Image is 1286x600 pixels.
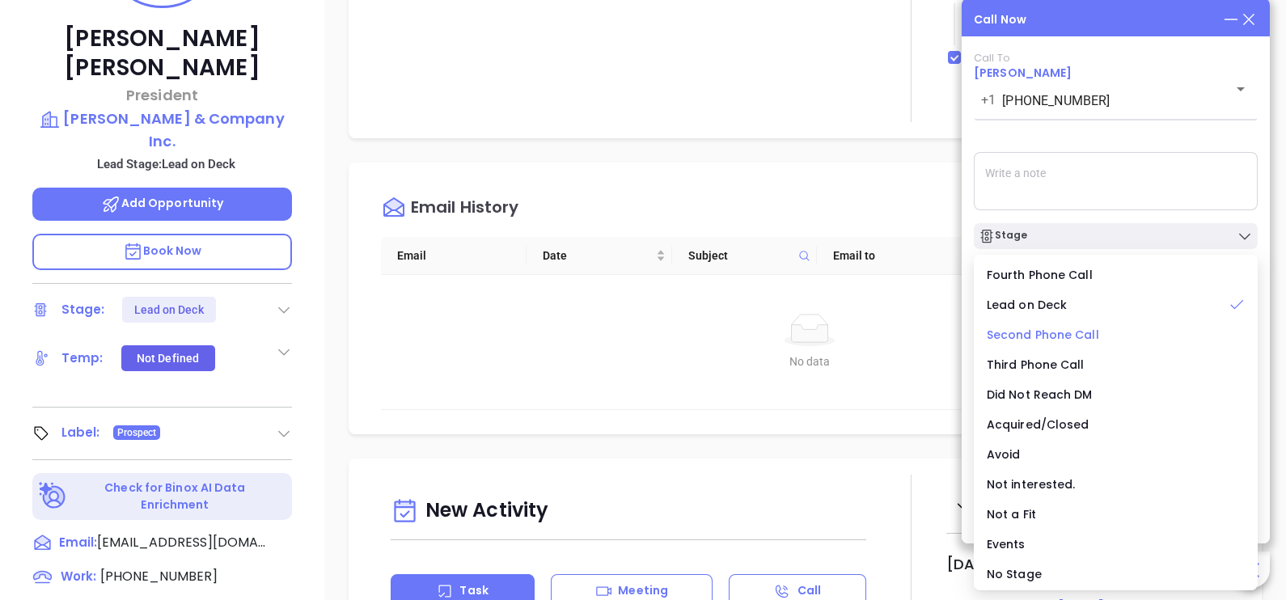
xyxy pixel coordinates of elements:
span: [EMAIL_ADDRESS][DOMAIN_NAME] [97,533,267,552]
div: Email History [411,199,518,221]
th: Date [527,237,672,275]
span: Add Opportunity [101,195,224,211]
button: Stage [974,223,1258,249]
span: Not a Fit [987,506,1036,522]
div: Stage: [61,298,105,322]
span: Third Phone Call [987,357,1085,373]
span: Second Phone Call [987,327,1099,343]
span: Events [987,536,1026,552]
div: Lead on Deck [134,297,204,323]
a: [PERSON_NAME] [974,65,1072,81]
a: [PERSON_NAME] & Company Inc. [32,108,292,152]
span: Acquired/Closed [987,416,1089,433]
p: Meeting [618,582,668,599]
div: New Activity [391,491,866,532]
span: Email: [59,533,97,554]
th: Email [381,237,527,275]
div: Temp: [61,346,104,370]
input: Enter phone number or name [1002,93,1205,108]
div: Not Defined [137,345,199,371]
span: Prospect [117,424,157,442]
span: Date [543,247,653,264]
p: Lead Stage: Lead on Deck [40,154,292,175]
span: Lead on Deck [987,297,1067,313]
span: [PHONE_NUMBER] [100,567,218,585]
span: Did Not Reach DM [987,387,1093,403]
p: President [32,84,292,106]
span: Fourth Phone Call [987,267,1093,283]
p: Check for Binox AI Data Enrichment [70,480,281,513]
div: Stage [979,228,1027,244]
span: Subject [688,247,793,264]
p: [PERSON_NAME] [PERSON_NAME] [32,24,292,82]
span: Not interested. [987,476,1076,492]
div: Label: [61,420,100,445]
div: No data [400,353,1219,370]
span: Book Now [123,243,202,259]
img: Ai-Enrich-DaqCidB-.svg [39,482,67,510]
p: Call [797,582,821,599]
h2: [DATE] [946,556,998,573]
span: Call To [974,50,1010,65]
button: Open [1229,78,1252,100]
span: Work: [61,568,96,585]
span: Avoid [987,446,1021,463]
p: Task [459,582,488,599]
span: No Stage [987,566,1042,582]
p: +1 [981,91,996,110]
div: Call Now [974,11,1026,28]
th: Email to [817,237,962,275]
